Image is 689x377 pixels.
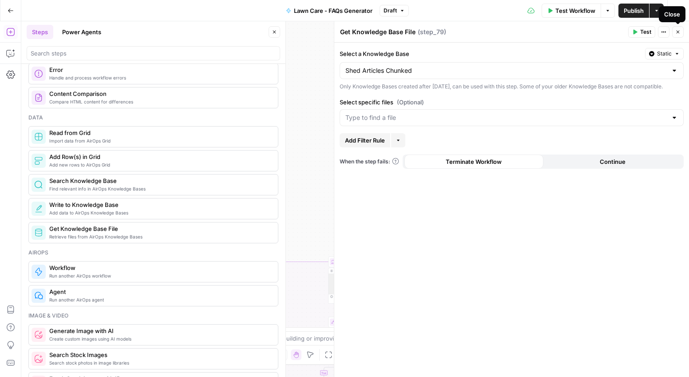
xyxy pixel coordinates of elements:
span: Add Filter Rule [345,136,385,145]
button: Test [628,26,655,38]
span: Search stock photos in image libraries [49,359,271,366]
span: Error [49,65,271,74]
div: 1 [329,274,340,277]
span: Workflow [49,263,271,272]
div: Image & video [28,312,278,320]
div: 6 [329,287,340,295]
span: Terminate Workflow [446,157,502,166]
button: Test Workflow [542,4,601,18]
label: Select specific files [340,98,684,107]
div: 5 [329,285,340,287]
input: Shed Articles Chunked [345,66,667,75]
span: Find relevant info in AirOps Knowledge Bases [49,185,271,192]
button: Add Filter Rule [340,133,390,147]
input: Type to find a file [345,113,667,122]
button: Draft [380,5,409,16]
div: ConditionConditionalStep 20Output{ "search_metadata":{ "id":"68118b24a9d4b989047a4c3c", "status":... [329,317,397,364]
div: Airops [28,249,278,257]
span: Test Workflow [555,6,595,15]
span: Retrieve files from AirOps Knowledge Bases [49,233,271,240]
span: Import data from AirOps Grid [49,137,271,144]
span: Search Stock Images [49,350,271,359]
div: 4 [329,282,340,285]
input: Search steps [31,49,276,58]
span: Search Knowledge Base [49,176,271,185]
a: When the step fails: [340,158,399,166]
span: Static [657,50,672,58]
span: Handle and process workflow errors [49,74,271,81]
div: 3 [329,279,340,282]
span: Generate Image with AI [49,326,271,335]
span: Run another AirOps agent [49,296,271,303]
div: Data [28,114,278,122]
span: Add new rows to AirOps Grid [49,161,271,168]
span: ( step_79 ) [418,28,446,36]
span: Read from Grid [49,128,271,137]
button: Continue [543,155,682,169]
div: IterationIterationStep 15Output[ { "search_metadata":{ "id":"68118b078b14e3a47c73ddc0", "status":... [329,257,397,304]
span: Content Comparison [49,89,271,98]
span: Add Row(s) in Grid [49,152,271,161]
span: Continue [600,157,626,166]
span: Run another AirOps workflow [49,272,271,279]
span: Compare HTML content for differences [49,98,271,105]
button: Lawn Care - FAQs Generator [281,4,378,18]
span: Draft [384,7,397,15]
span: Write to Knowledge Base [49,200,271,209]
img: vrinnnclop0vshvmafd7ip1g7ohf [34,93,43,102]
button: Static [645,48,684,60]
span: Publish [624,6,644,15]
span: Get Knowledge Base File [49,224,271,233]
div: Only Knowledge Bases created after [DATE], can be used with this step. Some of your older Knowled... [340,83,684,91]
span: Agent [49,287,271,296]
span: Add data to AirOps Knowledge Bases [49,209,271,216]
button: Power Agents [57,25,107,39]
span: Lawn Care - FAQs Generator [294,6,372,15]
label: Select a Knowledge Base [340,49,641,58]
span: Test [640,28,651,36]
button: Publish [618,4,649,18]
div: 2 [329,277,340,279]
span: (Optional) [397,98,424,107]
span: Create custom images using AI models [49,335,271,342]
textarea: Get Knowledge Base File [340,28,416,36]
button: Steps [27,25,53,39]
